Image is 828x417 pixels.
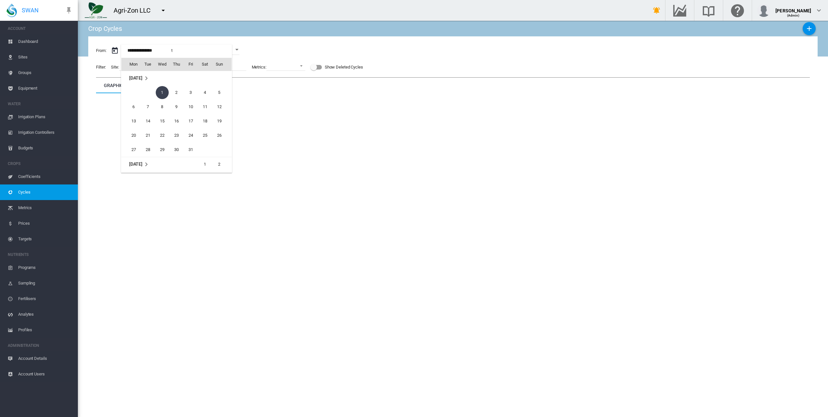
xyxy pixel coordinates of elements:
td: Friday January 10 2025 [184,100,198,114]
td: Sunday January 5 2025 [212,85,232,100]
span: 25 [199,129,212,142]
th: Thu [169,58,184,71]
td: Friday January 31 2025 [184,143,198,157]
span: 22 [156,129,169,142]
td: Thursday January 30 2025 [169,143,184,157]
span: 29 [156,143,169,156]
td: Sunday January 12 2025 [212,100,232,114]
span: 16 [170,115,183,128]
span: 28 [141,143,154,156]
td: Tuesday January 14 2025 [141,114,155,128]
th: Mon [121,58,141,71]
td: Saturday February 1 2025 [198,157,212,172]
span: 10 [184,100,197,113]
td: Saturday January 18 2025 [198,114,212,128]
span: 1 [156,86,169,99]
span: 17 [184,115,197,128]
span: 13 [127,115,140,128]
tr: Week 5 [121,143,232,157]
td: Wednesday January 22 2025 [155,128,169,143]
td: Monday January 27 2025 [121,143,141,157]
th: Wed [155,58,169,71]
span: 26 [213,129,226,142]
td: Sunday January 19 2025 [212,114,232,128]
span: 2 [213,158,226,171]
td: Monday January 6 2025 [121,100,141,114]
span: 11 [199,100,212,113]
tr: Week 2 [121,100,232,114]
td: February 2025 [121,157,169,172]
span: 7 [141,100,154,113]
span: [DATE] [129,161,142,167]
span: 4 [199,86,212,99]
span: 9 [170,100,183,113]
td: Wednesday January 15 2025 [155,114,169,128]
th: Tue [141,58,155,71]
td: Friday January 24 2025 [184,128,198,143]
th: Sun [212,58,232,71]
span: 18 [199,115,212,128]
span: 14 [141,115,154,128]
span: 15 [156,115,169,128]
span: 21 [141,129,154,142]
td: Wednesday January 1 2025 [155,85,169,100]
td: Monday January 13 2025 [121,114,141,128]
span: 19 [213,115,226,128]
td: Tuesday January 28 2025 [141,143,155,157]
td: Thursday January 2 2025 [169,85,184,100]
span: 23 [170,129,183,142]
td: Thursday January 23 2025 [169,128,184,143]
td: Sunday January 26 2025 [212,128,232,143]
md-calendar: Calendar [121,58,232,172]
td: Tuesday January 21 2025 [141,128,155,143]
td: Thursday January 9 2025 [169,100,184,114]
span: 31 [184,143,197,156]
th: Sat [198,58,212,71]
span: 24 [184,129,197,142]
tr: Week 3 [121,114,232,128]
span: 30 [170,143,183,156]
td: Wednesday January 29 2025 [155,143,169,157]
span: [DATE] [129,75,142,81]
td: Friday January 17 2025 [184,114,198,128]
span: 27 [127,143,140,156]
td: Sunday February 2 2025 [212,157,232,172]
th: Fri [184,58,198,71]
span: 12 [213,100,226,113]
tr: Week 4 [121,128,232,143]
td: Wednesday January 8 2025 [155,100,169,114]
span: 20 [127,129,140,142]
td: Monday January 20 2025 [121,128,141,143]
td: Saturday January 4 2025 [198,85,212,100]
span: 2 [170,86,183,99]
td: Saturday January 11 2025 [198,100,212,114]
span: 3 [184,86,197,99]
tr: Week 1 [121,157,232,172]
td: Friday January 3 2025 [184,85,198,100]
span: 1 [199,158,212,171]
td: Tuesday January 7 2025 [141,100,155,114]
tr: Week undefined [121,71,232,86]
span: 8 [156,100,169,113]
td: January 2025 [121,71,232,86]
td: Saturday January 25 2025 [198,128,212,143]
span: 5 [213,86,226,99]
span: 6 [127,100,140,113]
tr: Week 1 [121,85,232,100]
td: Thursday January 16 2025 [169,114,184,128]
